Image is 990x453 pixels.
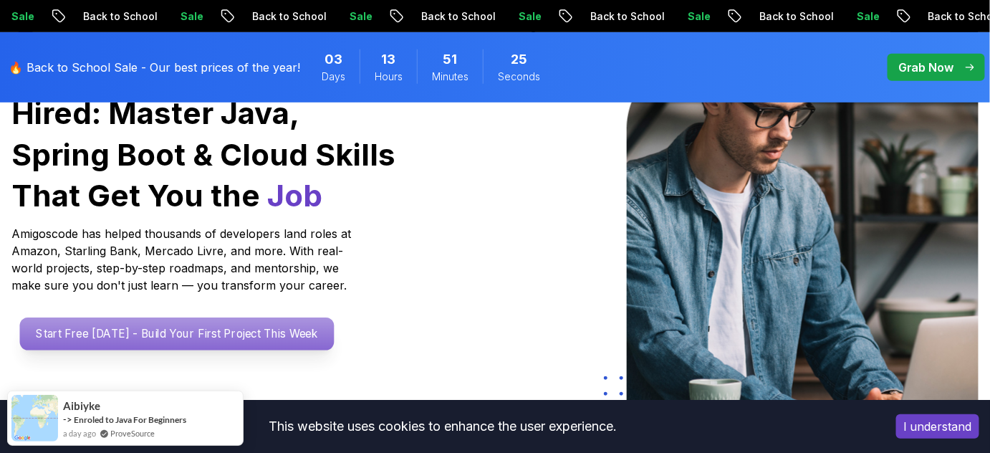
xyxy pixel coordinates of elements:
span: Minutes [432,70,468,84]
span: 3 Days [325,49,342,70]
span: Days [322,70,345,84]
p: Back to School [846,9,943,24]
p: Grab Now [898,59,954,76]
img: hero [627,51,979,420]
p: 🔥 Back to School Sale - Our best prices of the year! [9,59,300,76]
span: Aibiyke [63,400,100,412]
span: Job [267,177,322,214]
button: Accept cookies [896,414,979,439]
p: Sale [605,9,651,24]
p: Sale [774,9,820,24]
p: Sale [943,9,989,24]
p: Amigoscode has helped thousands of developers land roles at Amazon, Starling Bank, Mercado Livre,... [11,225,355,294]
span: 13 Hours [382,49,396,70]
span: 51 Minutes [443,49,458,70]
p: Back to School [339,9,436,24]
h1: Go From Learning to Hired: Master Java, Spring Boot & Cloud Skills That Get You the [11,51,401,216]
a: Start Free [DATE] - Build Your First Project This Week [20,318,335,351]
p: Back to School [1,9,98,24]
span: a day ago [63,427,96,439]
p: Sale [436,9,482,24]
p: Back to School [170,9,267,24]
a: Enroled to Java For Beginners [74,414,186,425]
span: Hours [375,70,403,84]
span: 25 Seconds [511,49,527,70]
p: Sale [267,9,313,24]
p: Sale [98,9,144,24]
div: This website uses cookies to enhance the user experience. [11,411,875,442]
a: ProveSource [110,427,155,439]
img: provesource social proof notification image [11,395,58,442]
p: Back to School [677,9,774,24]
p: Back to School [508,9,605,24]
span: -> [63,414,72,425]
span: Seconds [498,70,540,84]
